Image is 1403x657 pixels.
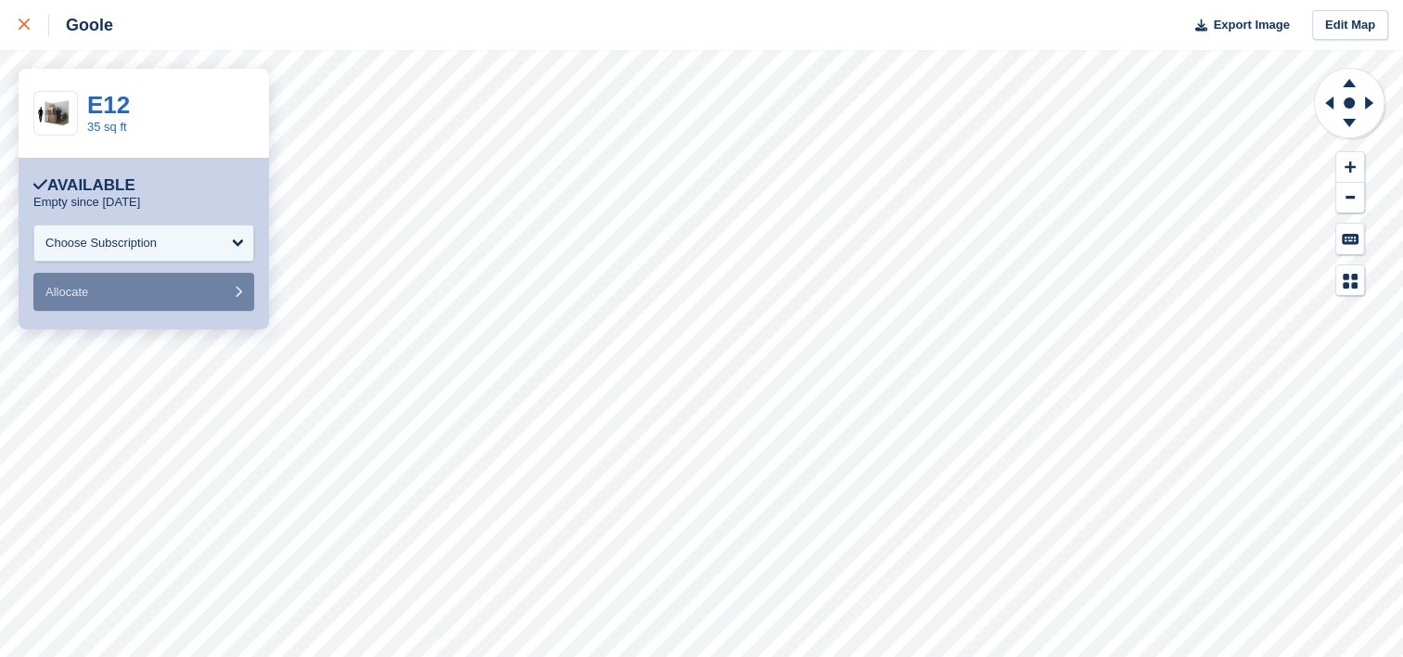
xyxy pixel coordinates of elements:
[33,273,254,311] button: Allocate
[33,195,140,210] p: Empty since [DATE]
[1336,152,1364,183] button: Zoom In
[1336,183,1364,213] button: Zoom Out
[1312,10,1388,41] a: Edit Map
[1213,16,1289,34] span: Export Image
[45,234,157,252] div: Choose Subscription
[1336,224,1364,254] button: Keyboard Shortcuts
[34,97,77,130] img: 32-sqft-unit.jpg
[1184,10,1290,41] button: Export Image
[33,176,135,195] div: Available
[45,285,88,299] span: Allocate
[87,91,130,119] a: E12
[49,14,113,36] div: Goole
[1336,265,1364,296] button: Map Legend
[87,120,127,134] a: 35 sq ft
